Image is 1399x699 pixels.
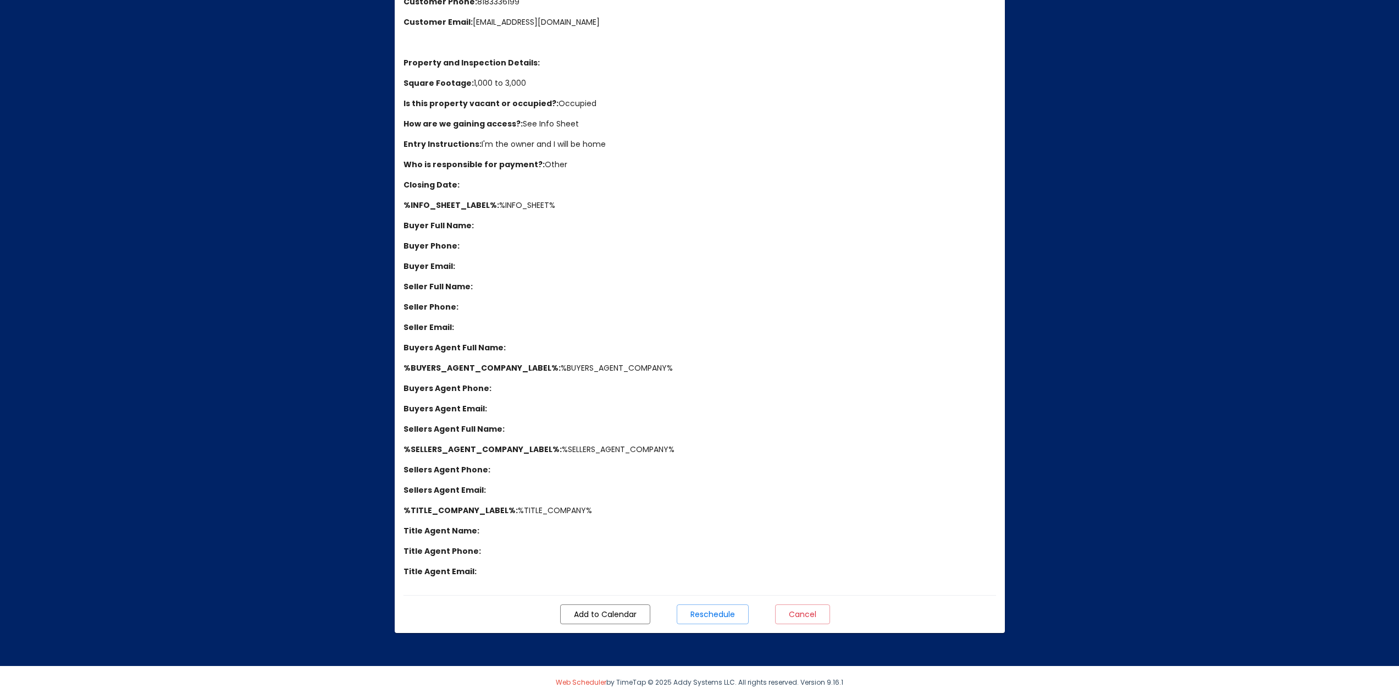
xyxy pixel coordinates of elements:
[403,485,486,496] strong: Sellers Agent Email:
[690,609,735,620] span: Reschedule
[677,604,749,624] button: Reschedule
[403,546,481,557] strong: Title Agent Phone:
[403,139,996,150] p: I'm the owner and I will be home
[403,403,487,414] strong: Buyers Agent Email:
[403,301,458,312] strong: Seller Phone:
[403,139,482,150] strong: Entry Instructions:
[403,444,562,455] strong: %SELLERS_AGENT_COMPANY_LABEL%:
[403,444,996,455] p: %SELLERS_AGENT_COMPANY%
[775,604,830,624] button: Cancel Appointment
[403,220,474,231] strong: Buyer Full Name:
[403,16,996,28] p: [EMAIL_ADDRESS][DOMAIN_NAME]
[789,609,816,620] span: Cancel
[403,200,499,211] strong: %INFO_SHEET_LABEL%:
[403,78,996,89] p: 1,000 to 3,000
[403,362,996,374] p: %BUYERS_AGENT_COMPANY%
[403,159,996,170] p: Other
[403,57,540,68] strong: Property and Inspection Details:
[560,604,650,624] button: Add to Calendar
[403,362,561,373] strong: %BUYERS_AGENT_COMPANY_LABEL%:
[403,118,523,129] strong: How are we gaining access?:
[403,505,518,516] strong: %TITLE_COMPANY_LABEL%:
[403,505,996,516] p: %TITLE_COMPANY%
[403,98,996,109] p: Occupied
[403,98,559,109] strong: Is this property vacant or occupied?:
[403,159,545,170] strong: Who is responsible for payment?:
[556,678,606,687] a: Web Scheduler
[403,525,479,536] strong: Title Agent Name:
[403,281,473,292] strong: Seller Full Name:
[403,179,460,190] strong: Closing Date:
[403,200,996,211] p: %INFO_SHEET%
[403,464,490,475] strong: Sellers Agent Phone:
[403,16,473,27] strong: Customer Email:
[403,566,477,577] strong: Title Agent Email:
[403,322,454,333] strong: Seller Email:
[403,78,474,89] strong: Square Footage:
[403,118,996,130] p: See Info Sheet
[403,423,505,434] strong: Sellers Agent Full Name:
[574,609,637,620] span: Add to Calendar
[403,240,460,251] strong: Buyer Phone:
[403,342,506,353] strong: Buyers Agent Full Name:
[386,666,1013,699] div: by TimeTap © 2025 Addy Systems LLC. All rights reserved. Version 9.16.1
[403,383,491,394] strong: Buyers Agent Phone:
[403,261,455,272] strong: Buyer Email:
